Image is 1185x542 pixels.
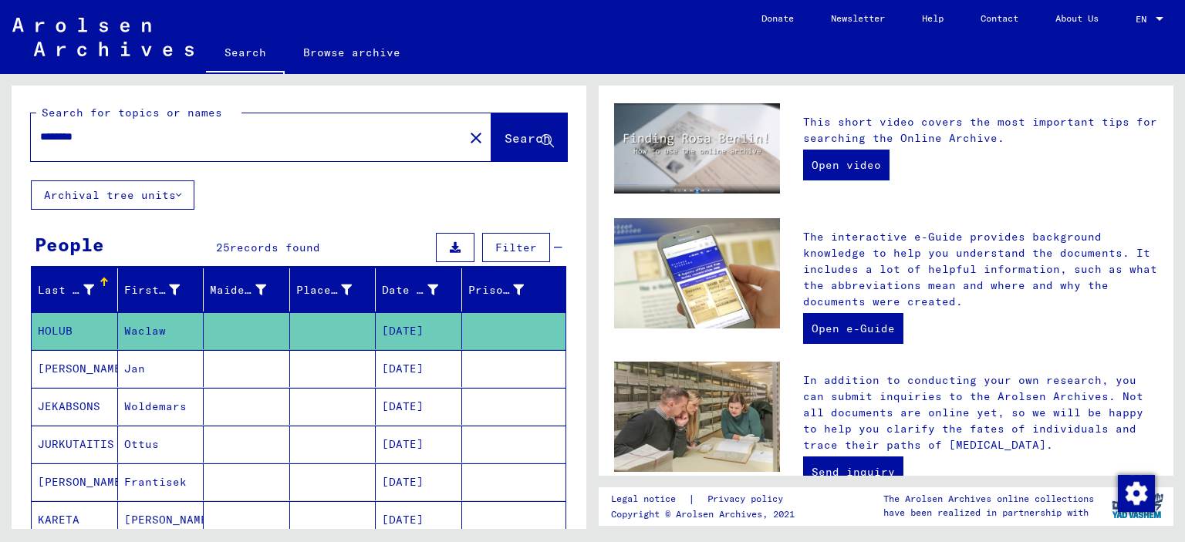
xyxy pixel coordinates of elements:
[695,491,802,507] a: Privacy policy
[376,501,462,538] mat-cell: [DATE]
[376,426,462,463] mat-cell: [DATE]
[462,268,566,311] mat-header-cell: Prisoner #
[376,388,462,425] mat-cell: [DATE]
[611,491,688,507] a: Legal notice
[376,312,462,349] mat-cell: [DATE]
[1109,486,1166,525] img: yv_logo.png
[31,180,194,210] button: Archival tree units
[210,278,289,302] div: Maiden Name
[467,129,485,147] mat-icon: close
[118,501,204,538] mat-cell: [PERSON_NAME]
[614,218,780,329] img: eguide.jpg
[382,278,461,302] div: Date of Birth
[376,268,462,311] mat-header-cell: Date of Birth
[118,350,204,387] mat-cell: Jan
[461,122,491,153] button: Clear
[124,278,204,302] div: First Name
[38,282,94,298] div: Last Name
[32,463,118,500] mat-cell: [PERSON_NAME]
[376,350,462,387] mat-cell: [DATE]
[803,114,1158,146] p: This short video covers the most important tips for searching the Online Archive.
[230,241,320,254] span: records found
[614,362,780,473] img: inquiries.jpg
[614,103,780,194] img: video.jpg
[118,268,204,311] mat-header-cell: First Name
[42,106,222,120] mat-label: Search for topics or names
[118,388,204,425] mat-cell: Woldemars
[124,282,181,298] div: First Name
[32,426,118,463] mat-cell: JURKUTAITIS
[803,313,903,344] a: Open e-Guide
[216,241,230,254] span: 25
[32,501,118,538] mat-cell: KARETA
[468,282,525,298] div: Prisoner #
[296,282,353,298] div: Place of Birth
[38,278,117,302] div: Last Name
[210,282,266,298] div: Maiden Name
[32,268,118,311] mat-header-cell: Last Name
[611,491,802,507] div: |
[505,130,551,146] span: Search
[803,372,1158,453] p: In addition to conducting your own research, you can submit inquiries to the Arolsen Archives. No...
[204,268,290,311] mat-header-cell: Maiden Name
[376,463,462,500] mat-cell: [DATE]
[468,278,548,302] div: Prisoner #
[32,350,118,387] mat-cell: [PERSON_NAME]
[35,231,104,258] div: People
[206,34,285,74] a: Search
[1117,474,1154,511] div: Change consent
[285,34,419,71] a: Browse archive
[803,150,890,180] a: Open video
[32,312,118,349] mat-cell: HOLUB
[1136,14,1153,25] span: EN
[12,18,194,56] img: Arolsen_neg.svg
[883,492,1094,506] p: The Arolsen Archives online collections
[118,463,204,500] mat-cell: Frantisek
[296,278,376,302] div: Place of Birth
[118,426,204,463] mat-cell: Ottus
[118,312,204,349] mat-cell: Waclaw
[803,229,1158,310] p: The interactive e-Guide provides background knowledge to help you understand the documents. It in...
[883,506,1094,520] p: have been realized in partnership with
[1118,475,1155,512] img: Change consent
[482,233,550,262] button: Filter
[290,268,376,311] mat-header-cell: Place of Birth
[803,456,903,487] a: Send inquiry
[491,113,567,161] button: Search
[611,507,802,521] p: Copyright © Arolsen Archives, 2021
[495,241,537,254] span: Filter
[382,282,438,298] div: Date of Birth
[32,388,118,425] mat-cell: JEKABSONS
